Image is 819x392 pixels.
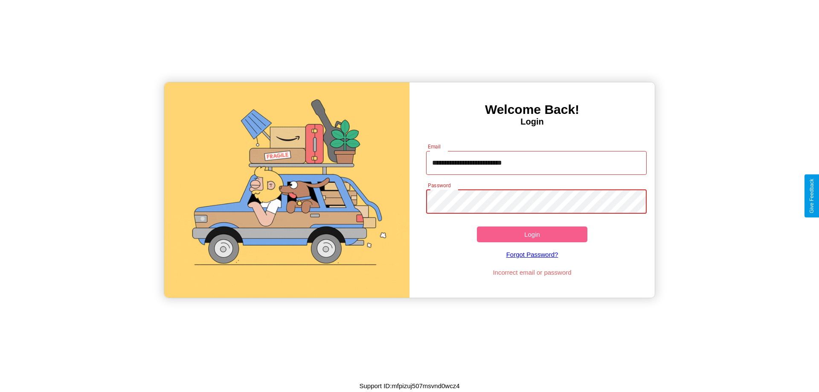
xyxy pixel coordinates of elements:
div: Give Feedback [809,179,815,213]
img: gif [164,82,409,298]
label: Email [428,143,441,150]
h3: Welcome Back! [409,102,655,117]
h4: Login [409,117,655,127]
p: Incorrect email or password [422,267,643,278]
label: Password [428,182,450,189]
a: Forgot Password? [422,242,643,267]
p: Support ID: mfpizuj507msvnd0wcz4 [359,380,459,392]
button: Login [477,226,587,242]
